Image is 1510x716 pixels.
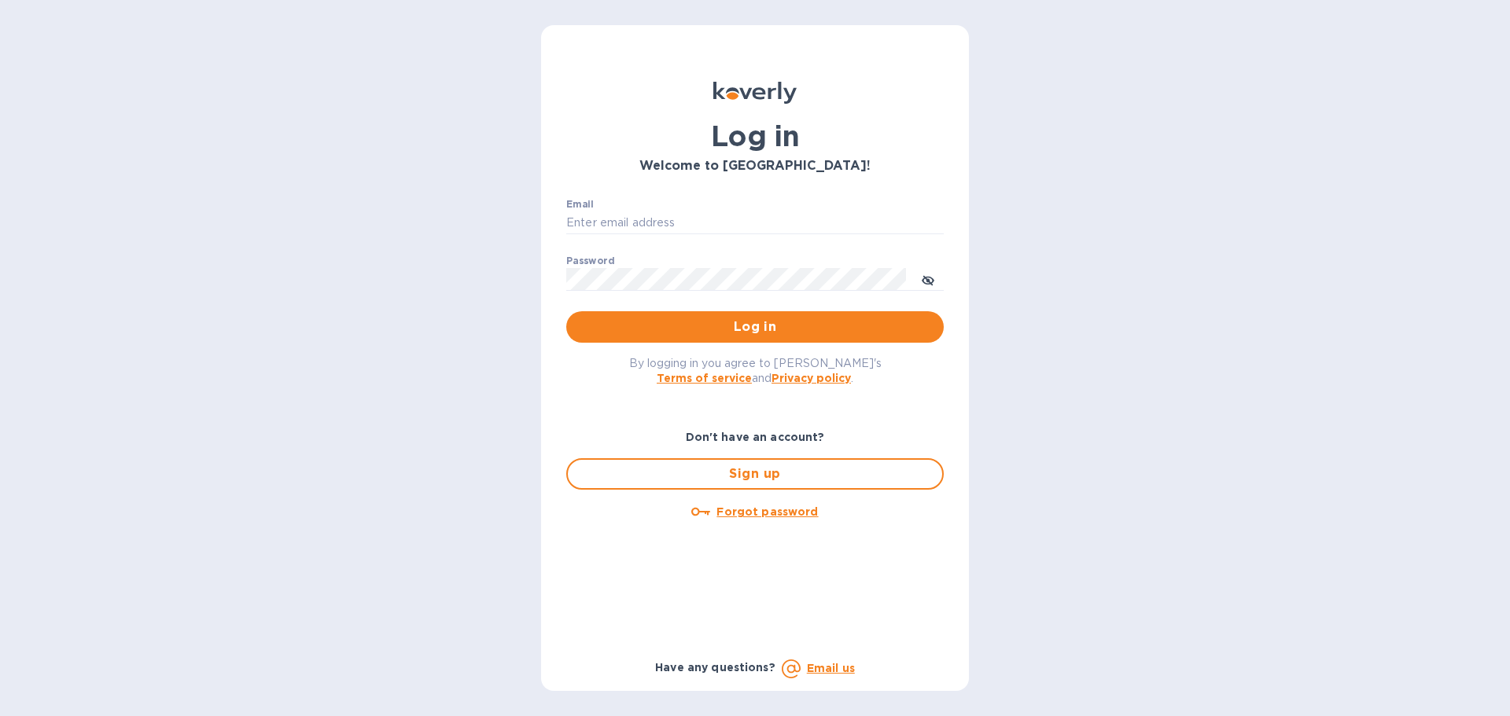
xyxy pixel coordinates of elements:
[655,661,775,674] b: Have any questions?
[566,256,614,266] label: Password
[580,464,930,483] span: Sign up
[713,82,797,104] img: Koverly
[912,263,944,295] button: toggle password visibility
[566,119,944,152] h1: Log in
[657,372,752,384] a: Terms of service
[629,357,882,384] span: By logging in you agree to [PERSON_NAME]'s and .
[579,318,931,336] span: Log in
[716,505,818,518] u: Forgot password
[566,200,594,209] label: Email
[686,431,825,443] b: Don't have an account?
[566,211,944,235] input: Enter email address
[566,458,944,490] button: Sign up
[807,662,855,674] a: Email us
[566,159,944,174] h3: Welcome to [GEOGRAPHIC_DATA]!
[566,311,944,343] button: Log in
[772,372,851,384] a: Privacy policy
